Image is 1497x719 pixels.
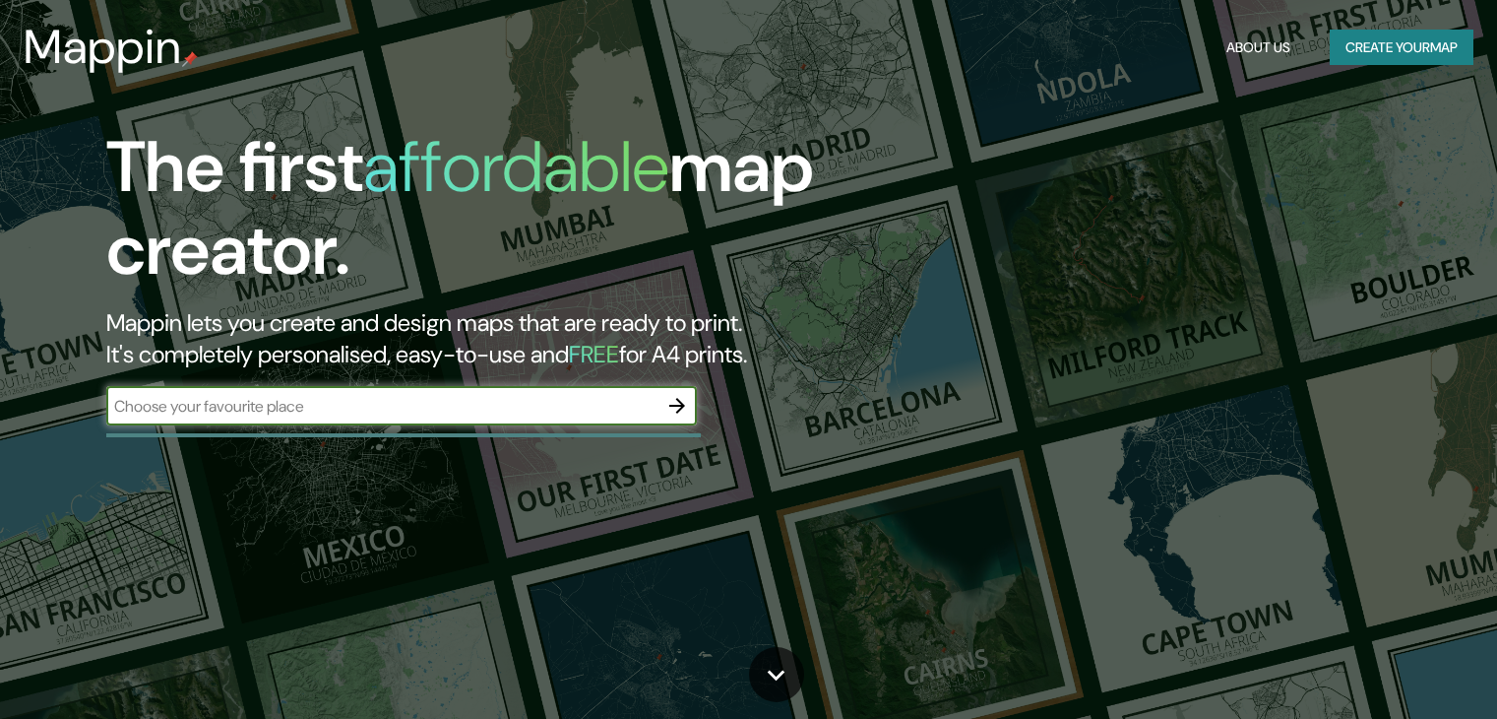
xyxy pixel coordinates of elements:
h2: Mappin lets you create and design maps that are ready to print. It's completely personalised, eas... [106,307,855,370]
h1: affordable [363,121,669,213]
input: Choose your favourite place [106,395,657,418]
iframe: Help widget launcher [1322,642,1475,697]
h5: FREE [569,339,619,369]
h3: Mappin [24,20,182,75]
button: About Us [1218,30,1298,66]
button: Create yourmap [1330,30,1473,66]
img: mappin-pin [182,51,198,67]
h1: The first map creator. [106,126,855,307]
